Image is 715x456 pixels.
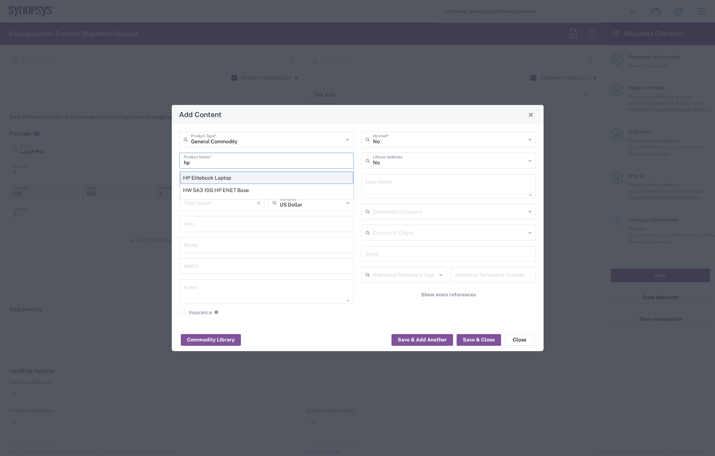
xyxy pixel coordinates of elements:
[392,334,453,345] button: Save & Add Another
[179,309,212,315] label: Insurance
[180,184,353,196] div: HW SA3 10G HP ENET Base
[421,291,476,298] span: Show more references
[181,334,241,345] button: Commodity Library
[526,109,536,120] button: Close
[180,172,353,184] div: HP Elitebook Laptop
[179,109,222,120] h4: Add Content
[457,334,501,345] button: Save & Close
[505,334,534,345] button: Close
